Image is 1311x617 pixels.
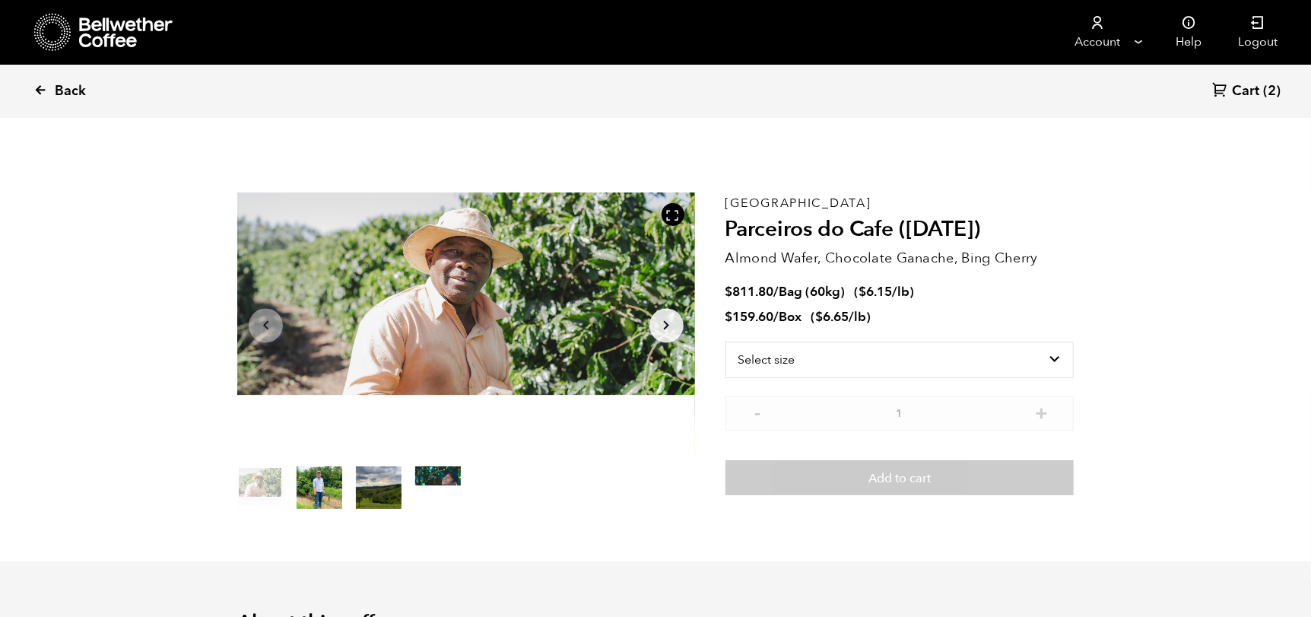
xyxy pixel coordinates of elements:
button: Add to cart [725,460,1074,495]
bdi: 811.80 [725,283,774,301]
span: Bag (60kg) [779,283,846,301]
span: Cart [1232,82,1259,100]
span: / [774,283,779,301]
button: - [748,404,767,419]
span: $ [859,283,867,301]
span: Box [779,308,802,326]
span: $ [816,308,824,326]
button: + [1032,404,1051,419]
span: / [774,308,779,326]
bdi: 6.65 [816,308,849,326]
span: ( ) [811,308,871,326]
span: Back [55,82,86,100]
a: Cart (2) [1212,81,1281,102]
span: /lb [893,283,910,301]
bdi: 159.60 [725,308,774,326]
span: $ [725,283,733,301]
span: ( ) [855,283,915,301]
span: (2) [1263,82,1281,100]
h2: Parceiros do Cafe ([DATE]) [725,217,1074,243]
bdi: 6.15 [859,283,893,301]
span: /lb [849,308,867,326]
span: $ [725,308,733,326]
p: Almond Wafer, Chocolate Ganache, Bing Cherry [725,248,1074,269]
